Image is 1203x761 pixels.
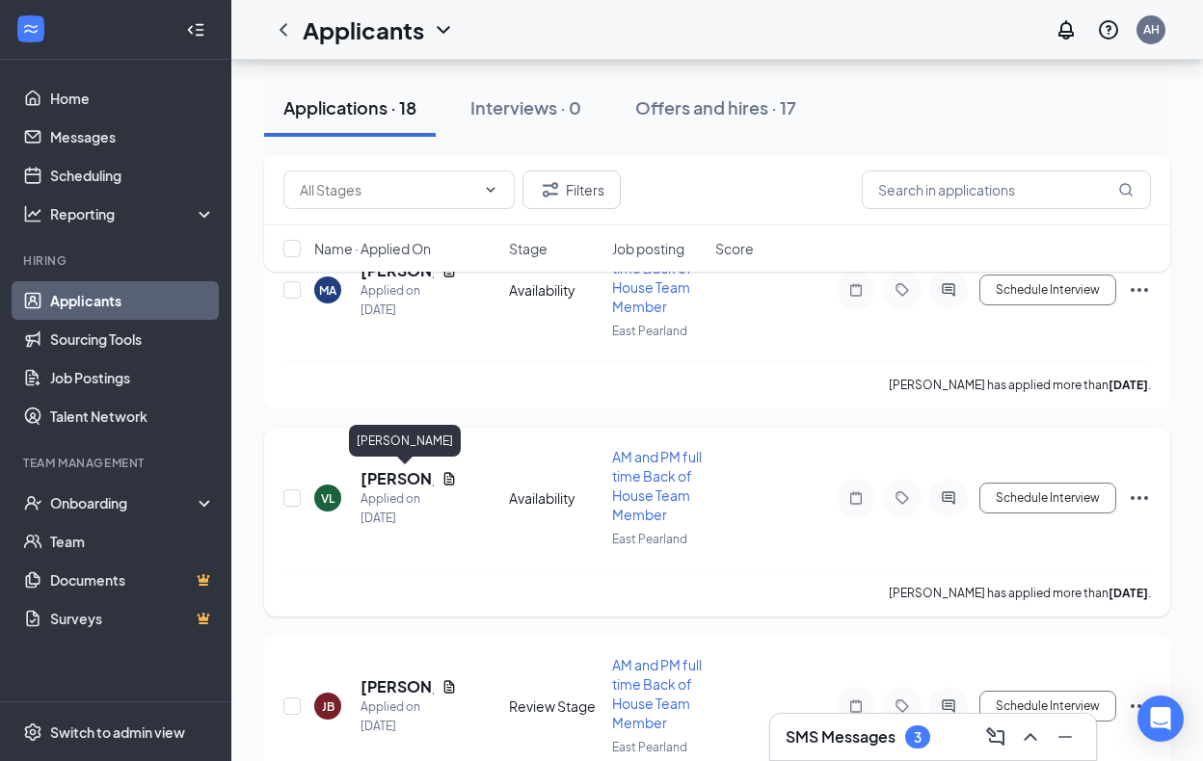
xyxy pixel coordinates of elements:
[50,79,215,118] a: Home
[937,698,960,714] svg: ActiveChat
[23,722,42,742] svg: Settings
[1109,378,1148,392] b: [DATE]
[50,204,216,223] div: Reporting
[23,204,42,223] svg: Analysis
[272,18,295,41] svg: ChevronLeft
[361,468,434,489] h5: [PERSON_NAME]
[1054,725,1077,748] svg: Minimize
[314,239,431,258] span: Name · Applied On
[441,471,457,486] svg: Document
[979,483,1116,513] button: Schedule Interview
[980,722,1011,752] button: ComposeMessage
[889,585,1151,601] p: [PERSON_NAME] has applied more than .
[283,95,416,119] div: Applications · 18
[1019,725,1042,748] svg: ChevronUp
[432,18,455,41] svg: ChevronDown
[483,182,498,197] svg: ChevronDown
[1055,18,1078,41] svg: Notifications
[1050,722,1081,752] button: Minimize
[914,729,922,746] div: 3
[1143,21,1160,38] div: AH
[891,698,914,714] svg: Tag
[303,13,424,46] h1: Applicants
[1015,722,1046,752] button: ChevronUp
[891,490,914,506] svg: Tag
[612,324,687,338] span: East Pearland
[361,281,457,320] div: Applied on [DATE]
[1109,586,1148,600] b: [DATE]
[612,239,684,258] span: Job posting
[509,239,548,258] span: Stage
[23,493,42,512] svg: UserCheck
[509,696,601,716] div: Review Stage
[50,493,199,512] div: Onboarding
[21,19,40,39] svg: WorkstreamLogo
[1137,695,1184,742] div: Open Intercom Messenger
[509,488,601,508] div: Availability
[539,178,562,201] svg: Filter
[862,171,1151,209] input: Search in applications
[50,722,185,742] div: Switch to admin view
[612,532,687,546] span: East Pearland
[470,95,581,119] div: Interviews · 0
[1097,18,1120,41] svg: QuestionInfo
[50,599,215,638] a: SurveysCrown
[984,725,1007,748] svg: ComposeMessage
[23,455,211,471] div: Team Management
[612,740,687,754] span: East Pearland
[937,490,960,506] svg: ActiveChat
[889,377,1151,393] p: [PERSON_NAME] has applied more than .
[50,522,215,561] a: Team
[50,118,215,156] a: Messages
[844,490,868,506] svg: Note
[361,676,434,697] h5: [PERSON_NAME]
[50,358,215,397] a: Job Postings
[715,239,754,258] span: Score
[1118,182,1134,197] svg: MagnifyingGlass
[1128,486,1151,510] svg: Ellipses
[1128,695,1151,718] svg: Ellipses
[612,448,702,523] span: AM and PM full time Back of House Team Member
[349,425,461,457] div: [PERSON_NAME]
[322,698,334,715] div: JB
[979,691,1116,722] button: Schedule Interview
[612,656,702,731] span: AM and PM full time Back of House Team Member
[50,320,215,358] a: Sourcing Tools
[23,252,211,269] div: Hiring
[300,179,475,200] input: All Stages
[522,171,621,209] button: Filter Filters
[361,489,457,528] div: Applied on [DATE]
[635,95,796,119] div: Offers and hires · 17
[441,679,457,695] svg: Document
[786,726,896,748] h3: SMS Messages
[50,156,215,195] a: Scheduling
[186,20,205,39] svg: Collapse
[321,490,334,507] div: VL
[50,561,215,599] a: DocumentsCrown
[50,281,215,320] a: Applicants
[844,698,868,714] svg: Note
[361,697,457,736] div: Applied on [DATE]
[50,397,215,435] a: Talent Network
